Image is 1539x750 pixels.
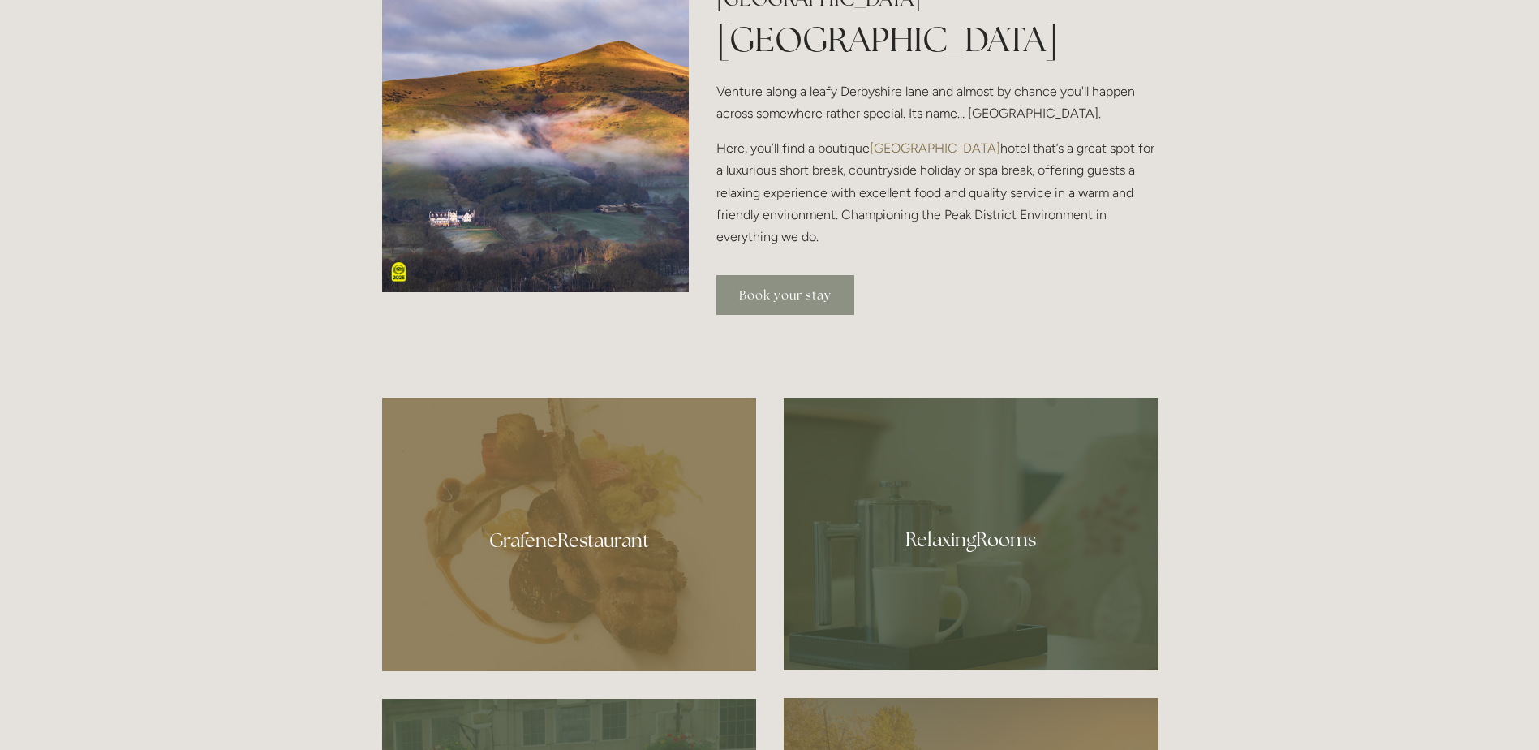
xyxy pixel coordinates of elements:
a: [GEOGRAPHIC_DATA] [870,140,1000,156]
p: Venture along a leafy Derbyshire lane and almost by chance you'll happen across somewhere rather ... [716,80,1157,124]
a: Cutlet and shoulder of Cabrito goat, smoked aubergine, beetroot terrine, savoy cabbage, melting b... [382,398,756,671]
p: Here, you’ll find a boutique hotel that’s a great spot for a luxurious short break, countryside h... [716,137,1157,248]
a: photo of a tea tray and its cups, Losehill House [784,398,1158,670]
h1: [GEOGRAPHIC_DATA] [716,15,1157,63]
a: Book your stay [716,275,854,315]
